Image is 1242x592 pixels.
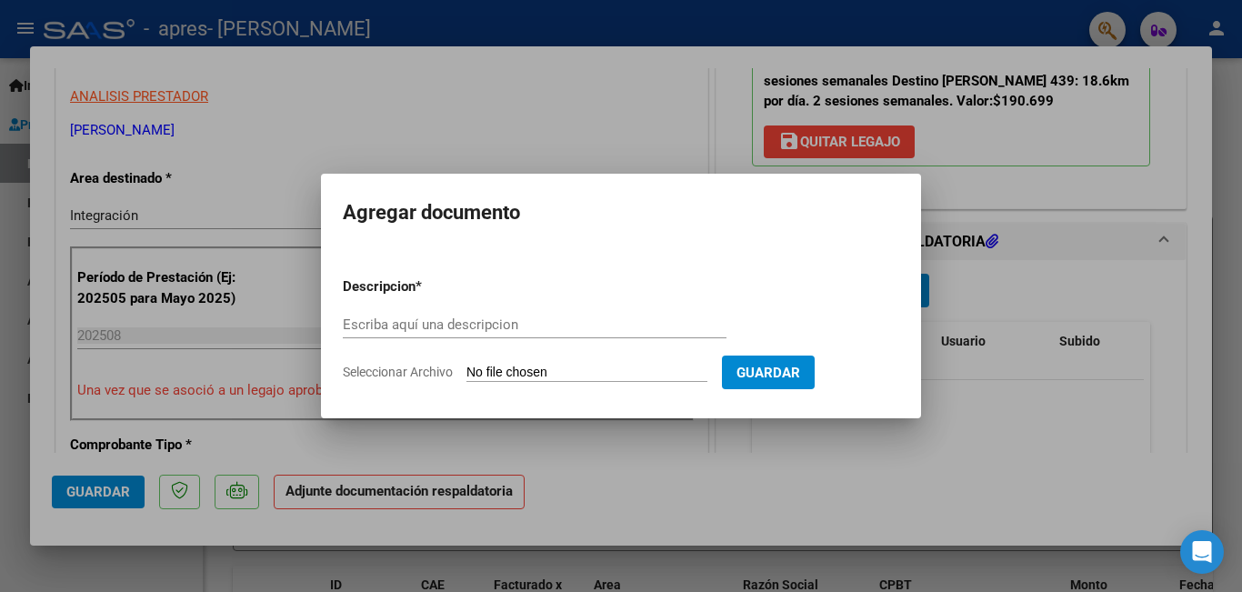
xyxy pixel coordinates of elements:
button: Guardar [722,356,815,389]
span: Guardar [736,365,800,381]
div: Open Intercom Messenger [1180,530,1224,574]
h2: Agregar documento [343,196,899,230]
p: Descripcion [343,276,510,297]
span: Seleccionar Archivo [343,365,453,379]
